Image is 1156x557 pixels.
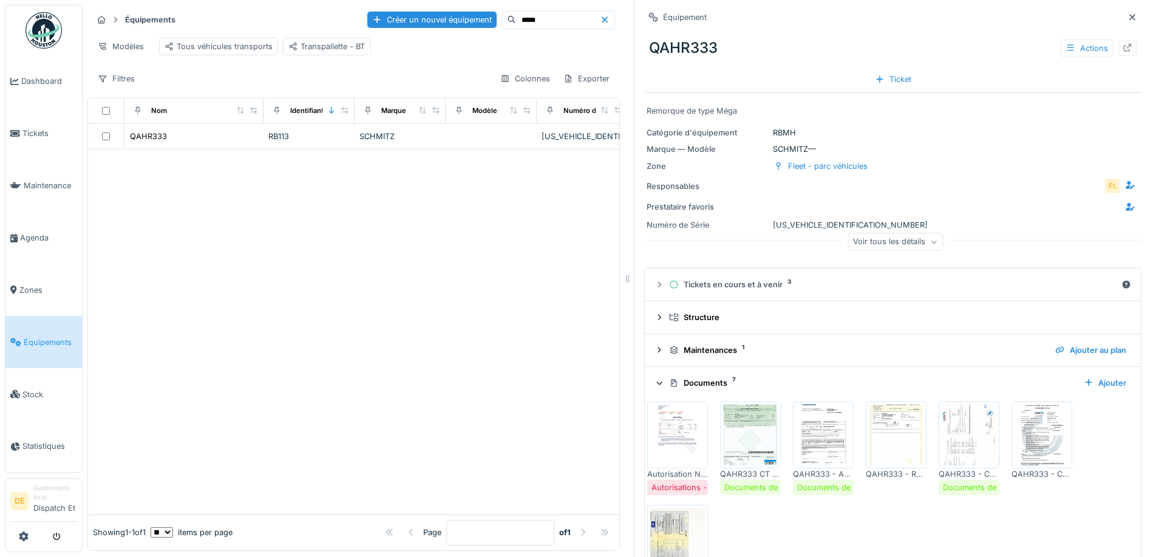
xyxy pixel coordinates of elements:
[720,468,781,480] div: QAHR333 CT [DATE].pdf
[268,131,350,142] div: RB113
[1050,342,1131,358] div: Ajouter au plan
[423,527,441,538] div: Page
[22,389,77,400] span: Stock
[723,405,778,465] img: tcqy3qiv124fgrj3yj0zq8gs7wuj
[939,468,999,480] div: QAHR333 - COC.pdf
[563,106,619,116] div: Numéro de Série
[5,160,82,212] a: Maintenance
[647,219,768,231] div: Numéro de Série
[1104,177,1121,194] div: FL
[472,106,497,116] div: Modèle
[151,106,167,116] div: Nom
[669,344,1045,356] div: Maintenances
[130,131,167,142] div: QAHR333
[870,71,916,87] div: Ticket
[19,284,77,296] span: Zones
[24,337,77,348] span: Équipements
[1079,375,1131,391] div: Ajouter
[381,106,406,116] div: Marque
[1011,468,1072,480] div: QAHR333 - CERTIF [PERSON_NAME].pdf
[644,32,1141,64] div: QAHR333
[92,38,149,55] div: Modèles
[559,527,571,538] strong: of 1
[5,212,82,264] a: Agenda
[796,405,851,465] img: mkpy0m7z0eypqd7dad3i9oh02mwf
[647,219,1139,231] div: [US_VEHICLE_IDENTIFICATION_NUMBER]
[151,527,233,538] div: items per page
[647,127,1139,138] div: RBMH
[22,440,77,452] span: Statistiques
[1015,405,1069,465] img: 9ozwlrpv2e3qwixe74780mrbvzlc
[1060,39,1113,57] div: Actions
[5,108,82,160] a: Tickets
[558,70,615,87] div: Exporter
[647,201,743,213] div: Prestataire favoris
[290,106,349,116] div: Identifiant interne
[10,484,77,522] a: DE Gestionnaire localDispatch Et
[5,368,82,420] a: Stock
[869,405,923,465] img: rsg7ul6slsz2fwsa0quy0ztf3i4q
[797,482,871,493] div: Documents de bord
[647,105,1139,117] div: Remorque de type Méga
[5,316,82,368] a: Équipements
[24,180,77,191] span: Maintenance
[647,143,768,155] div: Marque — Modèle
[943,482,1016,493] div: Documents de bord
[647,468,708,480] div: Autorisation NL.PDF
[33,484,77,519] li: Dispatch Et
[866,468,926,480] div: QAHR333 - RAPPORT IDENT.pdf
[5,264,82,316] a: Zones
[942,405,996,465] img: 248cysitqmbt2za098eb51swc8b8
[359,131,441,142] div: SCHMITZ
[647,160,768,172] div: Zone
[92,70,140,87] div: Filtres
[25,12,62,49] img: Badge_color-CXgf-gQk.svg
[21,75,77,87] span: Dashboard
[5,55,82,108] a: Dashboard
[793,468,854,480] div: QAHR333 - Ass 2025.pdf
[33,484,77,502] div: Gestionnaire local
[650,273,1136,296] summary: Tickets en cours et à venir3
[165,41,273,52] div: Tous véhicules transports
[542,131,623,142] div: [US_VEHICLE_IDENTIFICATION_NUMBER]
[788,160,868,172] div: Fleet - parc véhicules
[647,127,768,138] div: Catégorie d'équipement
[650,306,1136,329] summary: Structure
[5,420,82,473] a: Statistiques
[495,70,556,87] div: Colonnes
[20,232,77,244] span: Agenda
[848,233,943,251] div: Voir tous les détails
[10,492,29,510] li: DE
[724,482,798,493] div: Documents de bord
[651,482,783,493] div: Autorisations - Documents officiels
[669,312,1126,323] div: Structure
[22,128,77,139] span: Tickets
[93,527,146,538] div: Showing 1 - 1 of 1
[647,180,743,192] div: Responsables
[650,372,1136,394] summary: Documents7Ajouter
[669,279,1117,290] div: Tickets en cours et à venir
[647,143,1139,155] div: SCHMITZ —
[663,12,707,23] div: Équipement
[288,41,365,52] div: Transpallette - BT
[120,14,180,26] strong: Équipements
[650,339,1136,361] summary: Maintenances1Ajouter au plan
[367,12,497,28] div: Créer un nouvel équipement
[669,377,1074,389] div: Documents
[650,405,705,465] img: m28dptykajpfwjimji90pioiykjb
